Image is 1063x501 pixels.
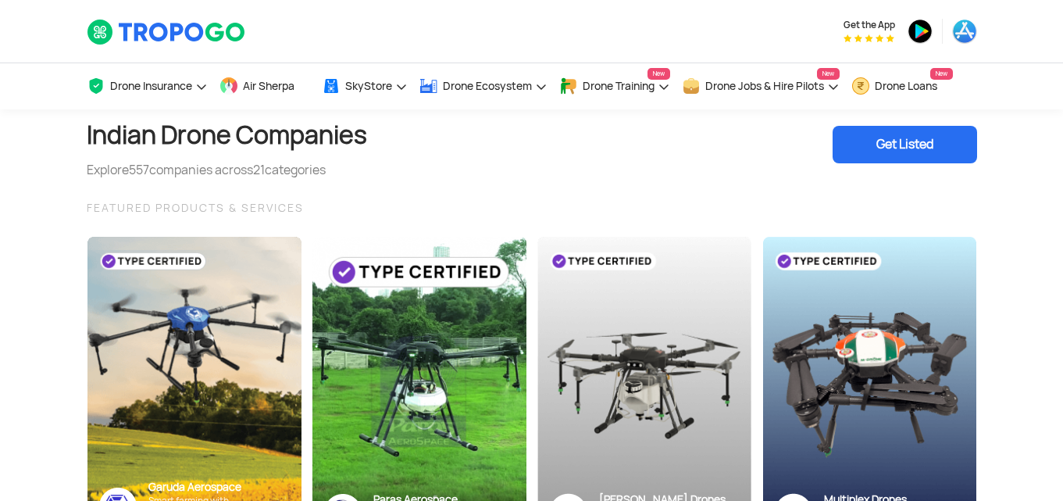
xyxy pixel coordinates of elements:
div: FEATURED PRODUCTS & SERVICES [87,199,977,217]
span: 21 [253,162,265,178]
h1: Indian Drone Companies [87,109,367,161]
div: Explore companies across categories [87,161,367,180]
div: Garuda Aerospace [148,480,290,495]
a: Drone TrainingNew [559,63,670,109]
span: Drone Ecosystem [443,80,532,92]
a: Air Sherpa [219,63,310,109]
span: New [930,68,953,80]
a: Drone Jobs & Hire PilotsNew [682,63,840,109]
span: Drone Insurance [110,80,192,92]
span: New [817,68,840,80]
img: ic_appstore.png [952,19,977,44]
a: Drone Insurance [87,63,208,109]
a: SkyStore [322,63,408,109]
img: App Raking [844,34,894,42]
span: 557 [129,162,149,178]
span: Drone Loans [875,80,937,92]
a: Drone Ecosystem [419,63,548,109]
span: Drone Training [583,80,655,92]
span: SkyStore [345,80,392,92]
span: New [647,68,670,80]
a: Drone LoansNew [851,63,953,109]
span: Drone Jobs & Hire Pilots [705,80,824,92]
div: Get Listed [833,126,977,163]
span: Air Sherpa [243,80,294,92]
span: Get the App [844,19,895,31]
img: TropoGo Logo [87,19,247,45]
img: ic_playstore.png [908,19,933,44]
